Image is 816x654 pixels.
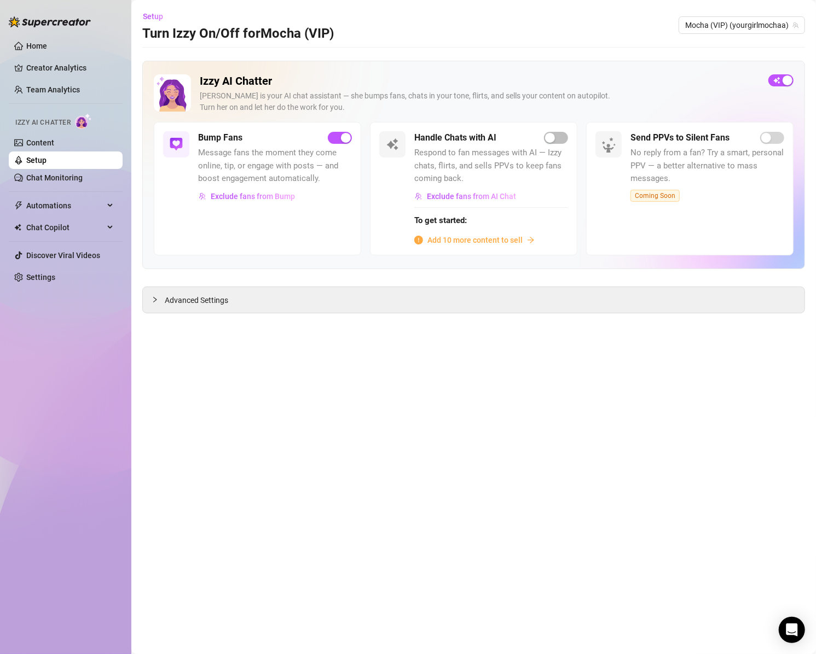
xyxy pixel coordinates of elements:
[792,22,799,28] span: team
[26,251,100,260] a: Discover Viral Videos
[199,192,206,200] img: svg%3e
[414,147,568,185] span: Respond to fan messages with AI — Izzy chats, flirts, and sells PPVs to keep fans coming back.
[211,192,295,201] span: Exclude fans from Bump
[415,192,423,200] img: svg%3e
[26,59,114,77] a: Creator Analytics
[414,131,496,144] h5: Handle Chats with AI
[601,137,619,155] img: silent-fans-ppv-o-N6Mmdf.svg
[26,156,47,165] a: Setup
[154,74,191,112] img: Izzy AI Chatter
[630,190,680,202] span: Coming Soon
[414,236,423,244] span: info-circle
[685,17,798,33] span: Mocha (VIP) (yourgirlmochaa)
[26,197,104,214] span: Automations
[527,236,535,244] span: arrow-right
[414,188,517,205] button: Exclude fans from AI Chat
[200,74,760,88] h2: Izzy AI Chatter
[198,147,352,185] span: Message fans the moment they come online, tip, or engage with posts — and boost engagement automa...
[26,273,55,282] a: Settings
[152,296,158,303] span: collapsed
[26,42,47,50] a: Home
[386,138,399,151] img: svg%3e
[427,234,523,246] span: Add 10 more content to sell
[170,138,183,151] img: svg%3e
[630,131,730,144] h5: Send PPVs to Silent Fans
[75,113,92,129] img: AI Chatter
[630,147,784,185] span: No reply from a fan? Try a smart, personal PPV — a better alternative to mass messages.
[26,219,104,236] span: Chat Copilot
[26,138,54,147] a: Content
[198,188,296,205] button: Exclude fans from Bump
[779,617,805,643] div: Open Intercom Messenger
[165,294,228,306] span: Advanced Settings
[143,12,163,21] span: Setup
[26,85,80,94] a: Team Analytics
[15,118,71,128] span: Izzy AI Chatter
[9,16,91,27] img: logo-BBDzfeDw.svg
[414,215,467,225] strong: To get started:
[198,131,242,144] h5: Bump Fans
[152,294,165,306] div: collapsed
[142,25,334,43] h3: Turn Izzy On/Off for Mocha (VIP)
[427,192,516,201] span: Exclude fans from AI Chat
[200,90,760,113] div: [PERSON_NAME] is your AI chat assistant — she bumps fans, chats in your tone, flirts, and sells y...
[14,224,21,231] img: Chat Copilot
[142,8,172,25] button: Setup
[26,173,83,182] a: Chat Monitoring
[14,201,23,210] span: thunderbolt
